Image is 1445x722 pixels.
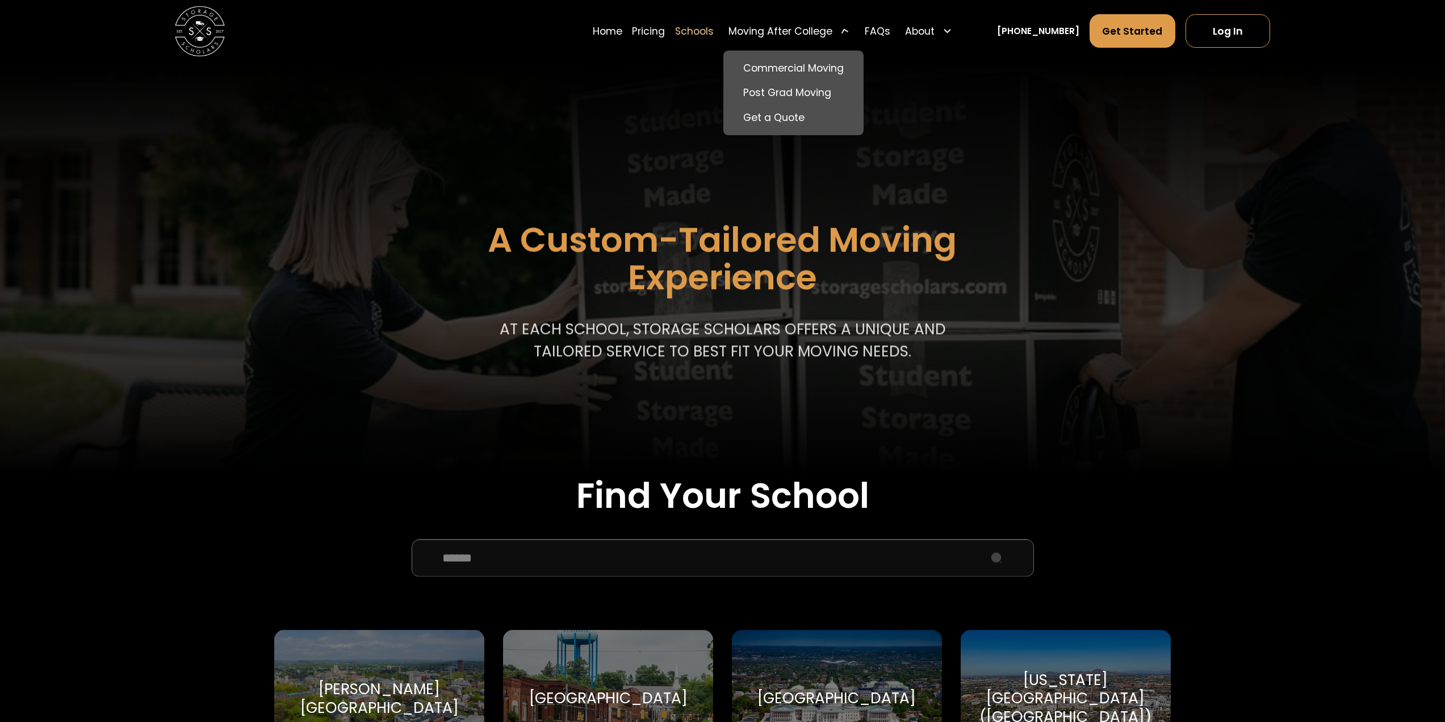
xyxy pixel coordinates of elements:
a: Home [593,14,622,48]
h1: A Custom-Tailored Moving Experience [424,221,1021,297]
nav: Moving After College [723,51,864,135]
div: [PERSON_NAME][GEOGRAPHIC_DATA] [290,680,470,717]
a: Get Started [1090,14,1176,48]
div: About [905,24,935,39]
a: Schools [675,14,714,48]
a: [PHONE_NUMBER] [997,24,1079,37]
a: Pricing [632,14,665,48]
div: About [900,14,957,48]
div: Moving After College [723,14,855,48]
p: At each school, storage scholars offers a unique and tailored service to best fit your Moving needs. [496,318,950,362]
a: Commercial Moving [728,56,859,81]
div: [GEOGRAPHIC_DATA] [757,689,916,708]
a: Post Grad Moving [728,81,859,106]
a: FAQs [865,14,890,48]
div: Moving After College [728,24,832,39]
h2: Find Your School [274,475,1170,517]
a: Get a Quote [728,106,859,131]
img: Storage Scholars main logo [175,6,225,56]
div: [GEOGRAPHIC_DATA] [529,689,688,708]
a: Log In [1186,14,1270,48]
